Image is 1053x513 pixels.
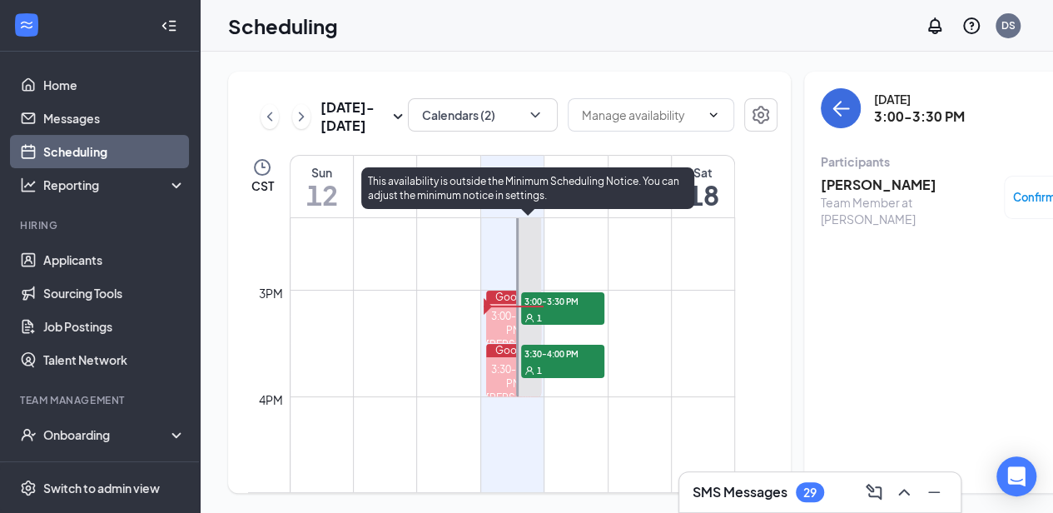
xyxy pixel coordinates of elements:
[20,177,37,193] svg: Analysis
[252,157,272,177] svg: Clock
[388,107,408,127] svg: SmallChevronDown
[486,337,542,422] div: [PERSON_NAME] (In-Person Interview - Team Member at [PERSON_NAME])
[261,104,279,129] button: ChevronLeft
[874,91,965,107] div: [DATE]
[924,482,944,502] svg: Minimize
[707,108,720,122] svg: ChevronDown
[537,365,542,376] span: 1
[291,156,353,217] a: October 12, 2025
[354,156,416,217] a: October 13, 2025
[291,164,353,181] div: Sun
[43,276,186,310] a: Sourcing Tools
[821,88,861,128] button: back-button
[537,312,542,324] span: 1
[961,16,981,36] svg: QuestionInfo
[481,156,544,217] a: October 15, 2025
[256,391,286,409] div: 4pm
[894,482,914,502] svg: ChevronUp
[831,98,851,118] svg: ArrowLeft
[744,98,777,135] a: Settings
[486,344,542,357] div: Google
[354,181,416,209] h1: 13
[821,176,996,194] h3: [PERSON_NAME]
[43,243,186,276] a: Applicants
[996,456,1036,496] div: Open Intercom Messenger
[43,68,186,102] a: Home
[408,98,558,132] button: Calendars (2)ChevronDown
[486,391,542,476] div: [PERSON_NAME] (In-Person Interview - Team Member at [PERSON_NAME])
[43,426,171,443] div: Onboarding
[544,156,607,217] a: October 16, 2025
[18,17,35,33] svg: WorkstreamLogo
[672,156,734,217] a: October 18, 2025
[228,12,338,40] h1: Scheduling
[292,104,310,129] button: ChevronRight
[43,480,160,496] div: Switch to admin view
[261,107,278,127] svg: ChevronLeft
[320,98,388,135] h3: [DATE] - [DATE]
[925,16,945,36] svg: Notifications
[1001,18,1016,32] div: DS
[20,393,182,407] div: Team Management
[256,284,286,302] div: 3pm
[43,451,186,485] a: Team
[161,17,177,34] svg: Collapse
[524,313,534,323] svg: User
[608,164,671,181] div: Fri
[43,177,186,193] div: Reporting
[524,366,534,376] svg: User
[43,102,186,135] a: Messages
[417,164,479,181] div: Tue
[20,426,37,443] svg: UserCheck
[527,107,544,123] svg: ChevronDown
[486,362,542,391] div: 3:30-4:00 PM
[251,177,274,194] span: CST
[521,292,604,309] span: 3:00-3:30 PM
[43,310,186,343] a: Job Postings
[417,156,479,217] a: October 14, 2025
[891,479,917,506] button: ChevronUp
[20,218,182,232] div: Hiring
[672,164,734,181] div: Sat
[821,194,996,227] div: Team Member at [PERSON_NAME]
[744,98,777,132] button: Settings
[874,107,965,126] h3: 3:00-3:30 PM
[544,164,607,181] div: Thu
[293,107,310,127] svg: ChevronRight
[751,105,771,125] svg: Settings
[864,482,884,502] svg: ComposeMessage
[803,486,817,500] div: 29
[291,181,353,209] h1: 12
[486,291,542,304] div: Google
[521,345,604,361] span: 3:30-4:00 PM
[486,309,542,337] div: 3:00-3:30 PM
[43,343,186,376] a: Talent Network
[861,479,887,506] button: ComposeMessage
[361,167,694,209] div: This availability is outside the Minimum Scheduling Notice. You can adjust the minimum notice in ...
[354,164,416,181] div: Mon
[672,181,734,209] h1: 18
[481,164,544,181] div: Wed
[582,106,700,124] input: Manage availability
[20,480,37,496] svg: Settings
[921,479,947,506] button: Minimize
[693,483,787,501] h3: SMS Messages
[43,135,186,168] a: Scheduling
[608,156,671,217] a: October 17, 2025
